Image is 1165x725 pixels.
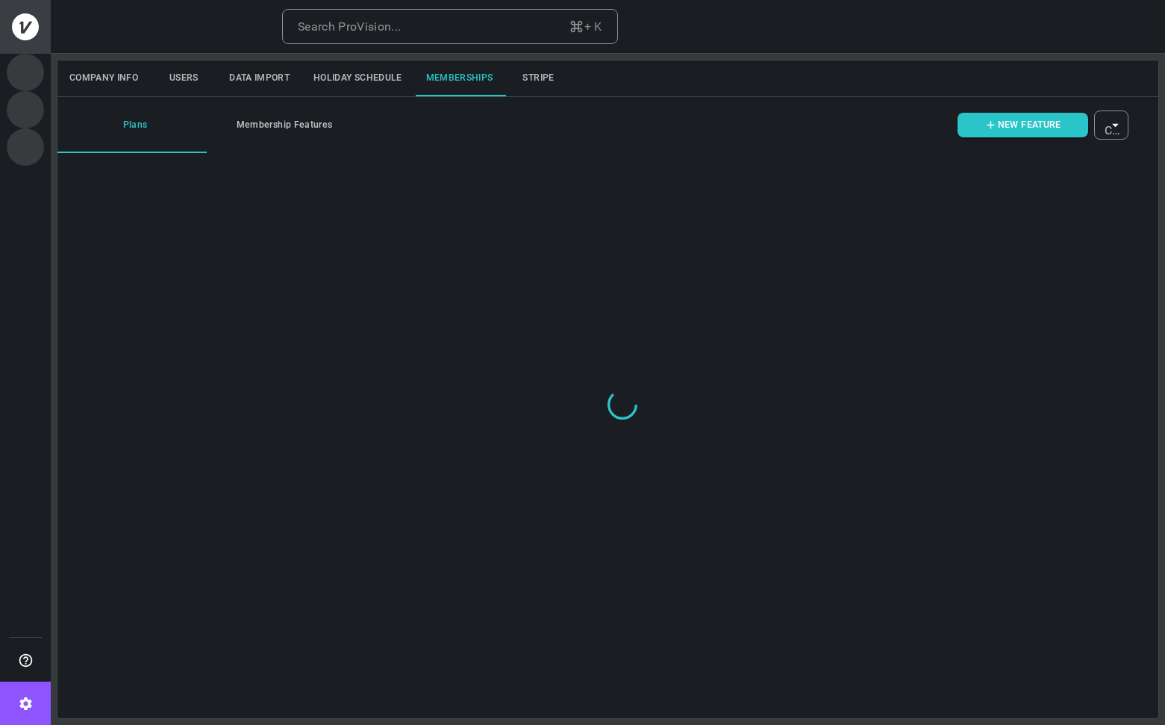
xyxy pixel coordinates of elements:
[57,97,207,153] button: Plans
[282,9,618,45] button: Search ProVision...+ K
[298,16,402,37] div: Search ProVision...
[57,60,150,96] button: Company Info
[414,60,505,96] button: Memberships
[150,60,217,96] button: Users
[958,113,1088,137] button: NEW FEATURE
[217,60,302,96] button: Data Import
[505,60,572,96] button: Stripe
[302,60,414,96] button: Holiday Schedule
[207,97,356,153] button: Membership Features
[569,16,602,37] div: + K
